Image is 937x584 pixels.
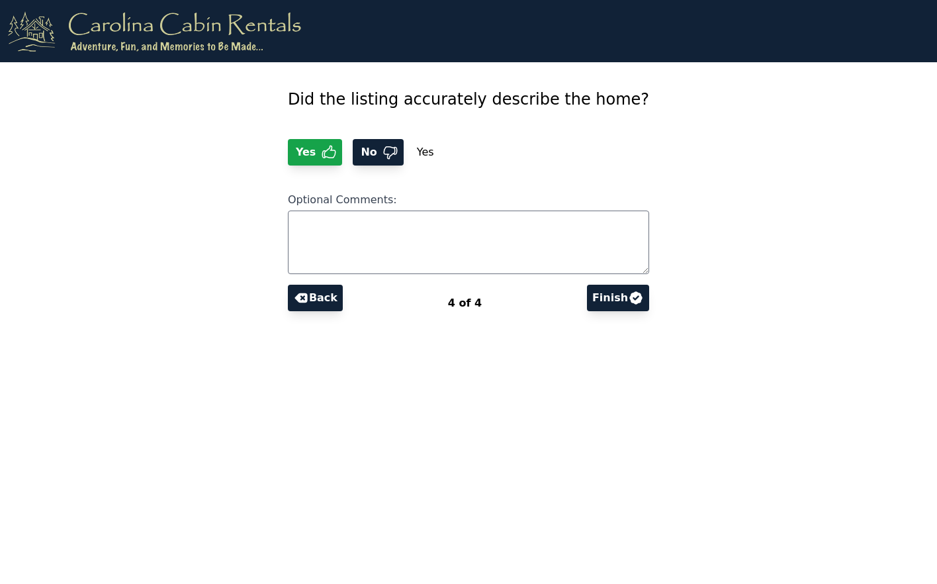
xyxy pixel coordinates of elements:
[288,139,343,166] button: Yes
[353,139,403,166] button: No
[288,193,397,206] span: Optional Comments:
[288,90,649,109] span: Did the listing accurately describe the home?
[293,144,322,160] span: Yes
[448,297,482,309] span: 4 of 4
[288,211,649,274] textarea: Optional Comments:
[587,285,649,311] button: Finish
[404,132,447,171] span: Yes
[358,144,382,160] span: No
[8,11,301,52] img: logo.png
[288,285,343,311] button: Back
